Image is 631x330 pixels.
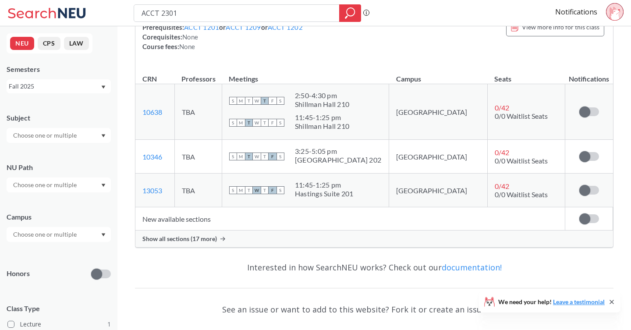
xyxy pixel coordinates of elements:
[142,235,217,243] span: Show all sections (17 more)
[565,65,613,84] th: Notifications
[295,113,349,122] div: 11:45 - 1:25 pm
[174,174,222,207] td: TBA
[237,119,245,127] span: M
[277,97,284,105] span: S
[389,140,488,174] td: [GEOGRAPHIC_DATA]
[141,6,333,21] input: Class, professor, course number, "phrase"
[7,269,30,279] p: Honors
[7,113,111,123] div: Subject
[222,65,389,84] th: Meetings
[142,186,162,195] a: 13053
[295,100,349,109] div: Shillman Hall 210
[7,227,111,242] div: Dropdown arrow
[268,23,303,31] a: ACCT 1202
[269,97,277,105] span: F
[142,108,162,116] a: 10638
[7,163,111,172] div: NU Path
[10,37,34,50] button: NEU
[101,233,106,237] svg: Dropdown arrow
[245,186,253,194] span: T
[253,186,261,194] span: W
[389,65,488,84] th: Campus
[229,153,237,160] span: S
[277,119,284,127] span: S
[261,153,269,160] span: T
[7,319,111,330] label: Lecture
[7,212,111,222] div: Campus
[277,186,284,194] span: S
[229,186,237,194] span: S
[9,130,82,141] input: Choose one or multiple
[295,147,381,156] div: 3:25 - 5:05 pm
[522,21,599,32] span: View more info for this class
[295,189,354,198] div: Hastings Suite 201
[9,229,82,240] input: Choose one or multiple
[295,181,354,189] div: 11:45 - 1:25 pm
[7,79,111,93] div: Fall 2025Dropdown arrow
[261,97,269,105] span: T
[487,65,565,84] th: Seats
[101,184,106,187] svg: Dropdown arrow
[142,153,162,161] a: 10346
[229,119,237,127] span: S
[101,85,106,89] svg: Dropdown arrow
[7,304,111,313] span: Class Type
[495,103,509,112] span: 0 / 42
[495,190,548,199] span: 0/0 Waitlist Seats
[142,74,157,84] div: CRN
[237,186,245,194] span: M
[135,297,613,322] div: See an issue or want to add to this website? Fork it or create an issue on .
[269,153,277,160] span: F
[174,65,222,84] th: Professors
[179,43,195,50] span: None
[135,255,613,280] div: Interested in how SearchNEU works? Check out our
[345,7,355,19] svg: magnifying glass
[245,153,253,160] span: T
[277,153,284,160] span: S
[64,37,89,50] button: LAW
[555,7,597,17] a: Notifications
[495,148,509,156] span: 0 / 42
[498,299,605,305] span: We need your help!
[182,33,198,41] span: None
[495,156,548,165] span: 0/0 Waitlist Seats
[237,97,245,105] span: M
[253,153,261,160] span: W
[339,4,361,22] div: magnifying glass
[174,84,222,140] td: TBA
[245,97,253,105] span: T
[135,207,565,231] td: New available sections
[261,119,269,127] span: T
[389,174,488,207] td: [GEOGRAPHIC_DATA]
[295,122,349,131] div: Shillman Hall 210
[7,177,111,192] div: Dropdown arrow
[237,153,245,160] span: M
[9,180,82,190] input: Choose one or multiple
[495,112,548,120] span: 0/0 Waitlist Seats
[389,84,488,140] td: [GEOGRAPHIC_DATA]
[253,119,261,127] span: W
[174,140,222,174] td: TBA
[9,82,100,91] div: Fall 2025
[107,319,111,329] span: 1
[135,231,613,247] div: Show all sections (17 more)
[38,37,60,50] button: CPS
[7,128,111,143] div: Dropdown arrow
[295,156,381,164] div: [GEOGRAPHIC_DATA] 202
[101,134,106,138] svg: Dropdown arrow
[269,119,277,127] span: F
[295,91,349,100] div: 2:50 - 4:30 pm
[442,262,502,273] a: documentation!
[226,23,261,31] a: ACCT 1209
[142,13,303,51] div: NUPaths: Prerequisites: or or Corequisites: Course fees:
[253,97,261,105] span: W
[184,23,219,31] a: ACCT 1201
[553,298,605,305] a: Leave a testimonial
[7,64,111,74] div: Semesters
[229,97,237,105] span: S
[245,119,253,127] span: T
[269,186,277,194] span: F
[261,186,269,194] span: T
[495,182,509,190] span: 0 / 42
